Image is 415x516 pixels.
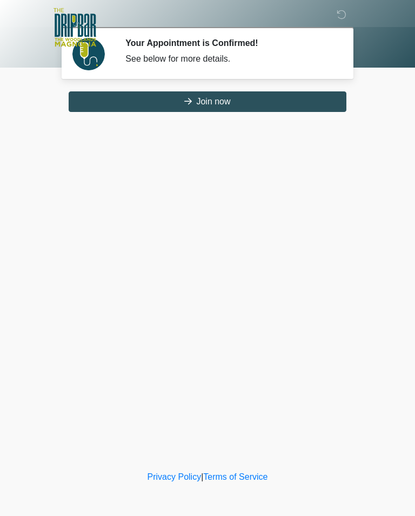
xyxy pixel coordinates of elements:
img: The DripBar - Magnolia Logo [53,8,96,48]
div: See below for more details. [125,52,334,65]
a: Privacy Policy [148,472,202,481]
button: Join now [69,91,346,112]
a: | [201,472,203,481]
a: Terms of Service [203,472,267,481]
